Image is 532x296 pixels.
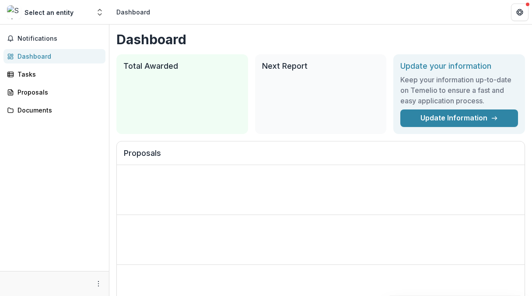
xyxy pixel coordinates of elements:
nav: breadcrumb [113,6,154,18]
a: Proposals [3,85,105,99]
div: Proposals [17,88,98,97]
div: Select an entity [24,8,73,17]
button: More [93,278,104,289]
button: Open entity switcher [94,4,106,21]
a: Tasks [3,67,105,81]
button: Notifications [3,32,105,46]
img: Select an entity [7,5,21,19]
div: Tasks [17,70,98,79]
div: Dashboard [116,7,150,17]
div: Documents [17,106,98,115]
a: Dashboard [3,49,105,63]
div: Dashboard [17,52,98,61]
h2: Next Report [262,61,380,71]
a: Documents [3,103,105,117]
span: Notifications [17,35,102,42]
h3: Keep your information up-to-date on Temelio to ensure a fast and easy application process. [400,74,518,106]
h2: Proposals [124,148,518,165]
h2: Update your information [400,61,518,71]
button: Get Help [511,4,528,21]
h1: Dashboard [116,32,525,47]
h2: Total Awarded [123,61,241,71]
a: Update Information [400,109,518,127]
